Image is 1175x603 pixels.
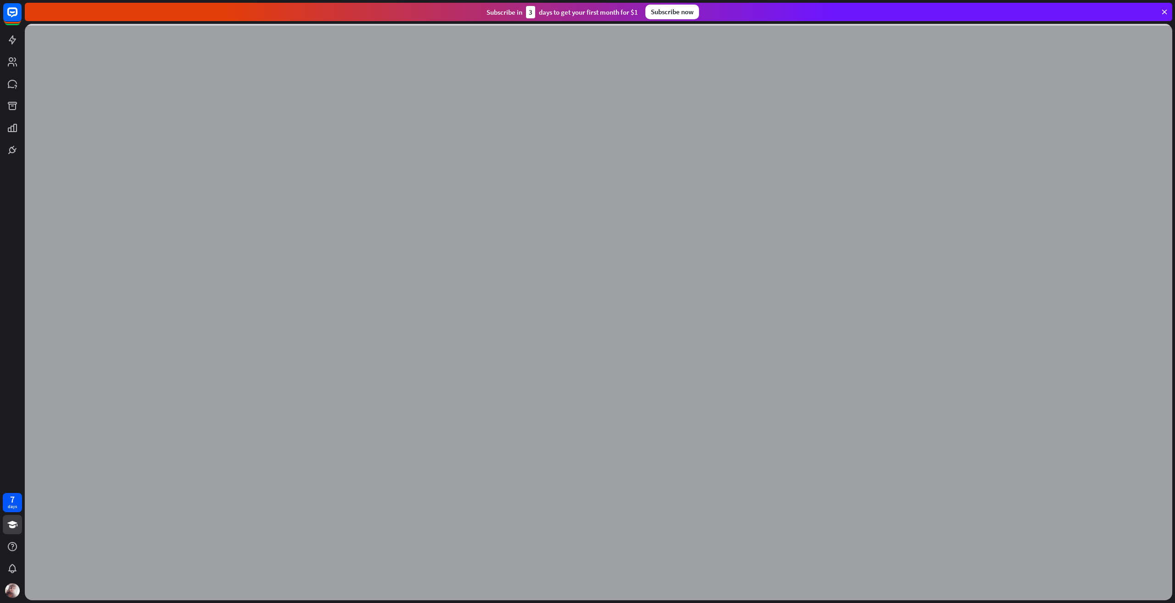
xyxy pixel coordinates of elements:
[3,493,22,512] a: 7 days
[526,6,535,18] div: 3
[10,495,15,503] div: 7
[487,6,638,18] div: Subscribe in days to get your first month for $1
[645,5,699,19] div: Subscribe now
[8,503,17,510] div: days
